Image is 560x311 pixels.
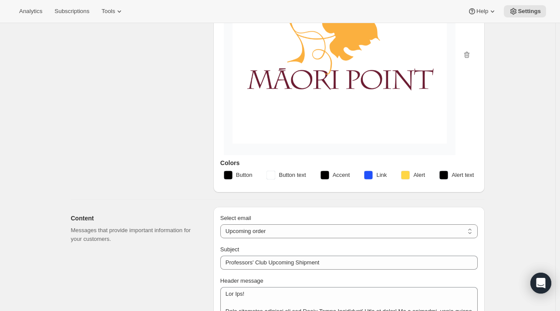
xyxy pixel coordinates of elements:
[71,214,199,223] h2: Content
[279,171,306,179] span: Button text
[71,226,199,243] p: Messages that provide important information for your customers.
[19,8,42,15] span: Analytics
[220,277,263,284] span: Header message
[96,5,129,17] button: Tools
[359,168,392,182] button: Link
[14,5,47,17] button: Analytics
[315,168,355,182] button: Accent
[434,168,479,182] button: Alert text
[413,171,425,179] span: Alert
[452,171,474,179] span: Alert text
[101,8,115,15] span: Tools
[220,246,239,253] span: Subject
[54,8,89,15] span: Subscriptions
[220,159,478,167] h3: Colors
[376,171,387,179] span: Link
[518,8,541,15] span: Settings
[396,168,430,182] button: Alert
[462,5,502,17] button: Help
[261,168,311,182] button: Button text
[530,273,551,294] div: Open Intercom Messenger
[219,168,258,182] button: Button
[476,8,488,15] span: Help
[49,5,94,17] button: Subscriptions
[504,5,546,17] button: Settings
[220,215,251,221] span: Select email
[333,171,350,179] span: Accent
[236,171,253,179] span: Button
